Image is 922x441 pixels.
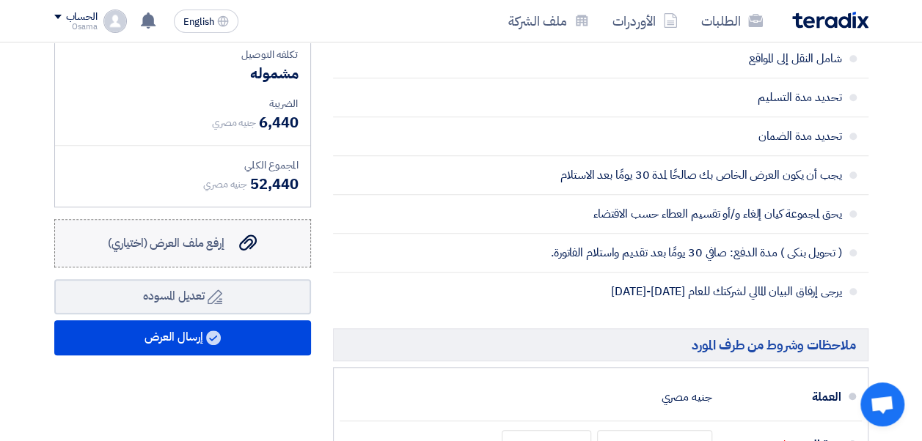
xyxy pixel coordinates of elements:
[250,62,298,84] span: مشموله
[455,284,842,299] span: يرجى إرفاق البيان المالي لشركتك للعام [DATE]-[DATE]
[724,379,841,415] div: العملة
[455,129,842,144] span: تحديد مدة الضمان
[203,177,247,192] span: جنيه مصري
[860,382,904,426] a: Open chat
[54,320,311,355] button: إرسال العرض
[54,279,311,314] button: تعديل المسوده
[497,4,601,38] a: ملف الشركة
[54,23,98,31] div: Osama
[250,173,298,195] span: 52,440
[108,234,224,252] span: إرفع ملف العرض (اختياري)
[455,245,842,260] span: ( تحويل بنكى ) مدة الدفع: صافي 30 يومًا بعد تقديم واستلام الفاتورة.
[66,11,98,23] div: الحساب
[661,383,711,411] div: جنيه مصري
[689,4,775,38] a: الطلبات
[183,17,214,27] span: English
[174,10,238,33] button: English
[455,51,842,66] span: شامل النقل إلى المواقع
[455,168,842,182] span: يجب أن يكون العرض الخاص بك صالحًا لمدة 30 يومًا بعد الاستلام
[259,111,299,133] span: 6,440
[333,328,868,361] h5: ملاحظات وشروط من طرف المورد
[67,47,299,62] div: تكلفه التوصيل
[103,10,127,33] img: profile_test.png
[792,12,868,29] img: Teradix logo
[212,115,256,130] span: جنيه مصري
[455,90,842,105] span: تحديد مدة التسليم
[67,157,299,173] div: المجموع الكلي
[601,4,689,38] a: الأوردرات
[455,207,842,221] span: يحق لمجموعة كيان إلغاء و/أو تقسيم العطاء حسب الاقتضاء
[67,96,299,111] div: الضريبة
